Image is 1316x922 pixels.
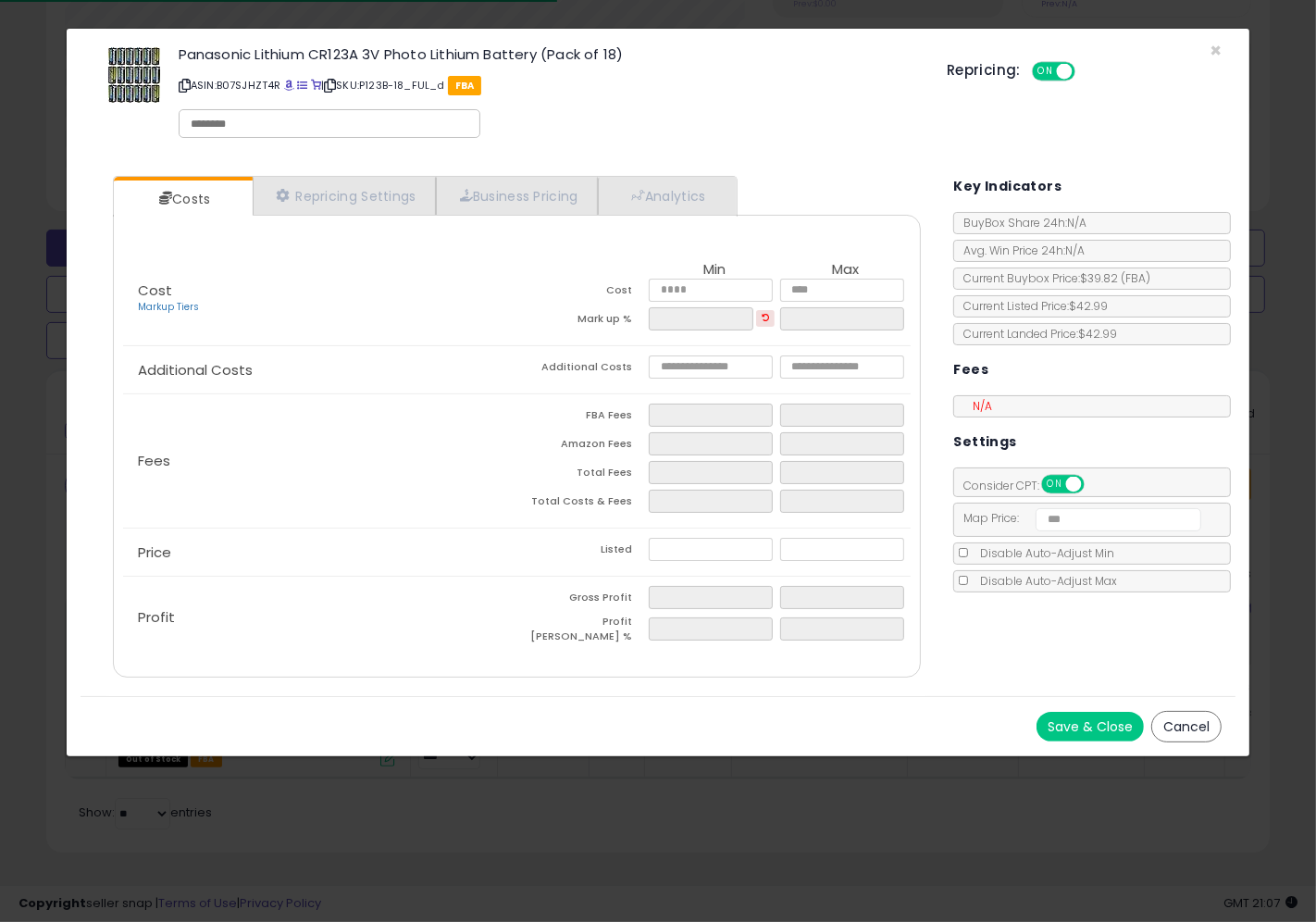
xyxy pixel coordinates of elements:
span: × [1210,37,1222,64]
td: Total Fees [517,461,649,490]
th: Min [649,262,780,279]
span: Consider CPT: [954,478,1109,493]
p: Cost [123,283,517,315]
td: Listed [517,538,649,567]
h5: Key Indicators [953,175,1061,198]
span: Map Price: [954,510,1201,526]
a: Costs [114,181,251,218]
button: Cancel [1151,711,1222,742]
span: FBA [448,76,482,95]
h5: Fees [953,358,988,381]
p: Additional Costs [123,363,517,378]
span: Current Listed Price: $42.99 [954,298,1108,314]
a: Business Pricing [436,177,598,215]
span: OFF [1072,64,1101,80]
span: Avg. Win Price 24h: N/A [954,243,1085,258]
p: ASIN: B07SJHZT4R | SKU: P123B-18_FUL_d [179,70,919,100]
a: BuyBox page [284,78,294,93]
td: Total Costs & Fees [517,490,649,518]
button: Save & Close [1037,712,1144,741]
span: Disable Auto-Adjust Min [971,545,1114,561]
span: ON [1034,64,1057,80]
p: Price [123,545,517,560]
span: N/A [963,398,992,414]
a: Repricing Settings [253,177,436,215]
span: BuyBox Share 24h: N/A [954,215,1086,230]
span: Disable Auto-Adjust Max [971,573,1117,589]
td: Profit [PERSON_NAME] % [517,615,649,649]
td: Cost [517,279,649,307]
h5: Repricing: [947,63,1021,78]
span: $39.82 [1080,270,1150,286]
span: Current Landed Price: $42.99 [954,326,1117,342]
a: Your listing only [311,78,321,93]
h5: Settings [953,430,1016,454]
a: Analytics [598,177,735,215]
p: Fees [123,454,517,468]
th: Max [780,262,912,279]
span: ON [1044,477,1067,492]
p: Profit [123,610,517,625]
a: Markup Tiers [138,300,199,314]
a: All offer listings [297,78,307,93]
td: Amazon Fees [517,432,649,461]
td: FBA Fees [517,404,649,432]
td: Additional Costs [517,355,649,384]
span: Current Buybox Price: [954,270,1150,286]
h3: Panasonic Lithium CR123A 3V Photo Lithium Battery (Pack of 18) [179,47,919,61]
td: Mark up % [517,307,649,336]
span: ( FBA ) [1121,270,1150,286]
img: 61aUyQY+8FL._SL60_.jpg [108,47,160,103]
td: Gross Profit [517,586,649,615]
span: OFF [1082,477,1111,492]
